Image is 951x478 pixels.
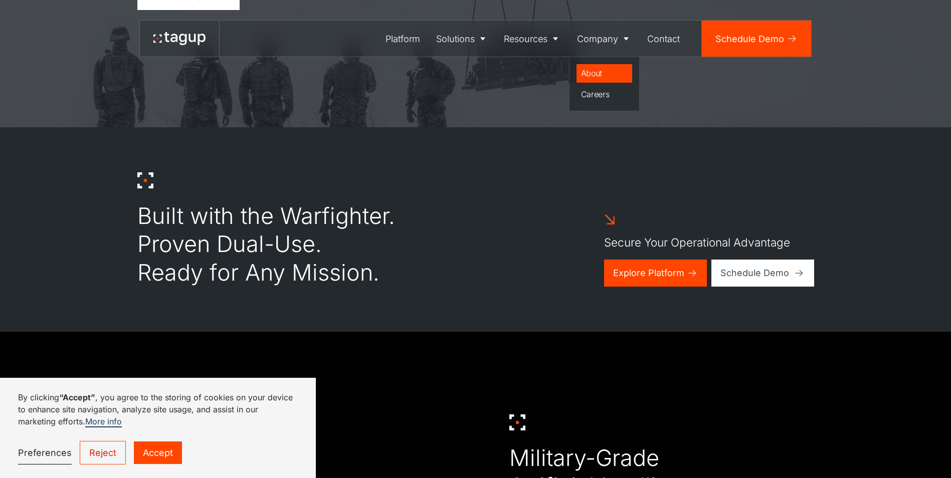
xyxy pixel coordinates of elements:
[613,266,684,280] div: Explore Platform
[702,21,811,57] a: Schedule Demo
[569,21,640,57] a: Company
[715,32,784,46] div: Schedule Demo
[604,234,790,251] p: Secure Your Operational Advantage
[496,21,569,57] a: Resources
[720,266,789,280] div: Schedule Demo
[577,32,618,46] div: Company
[581,67,628,79] div: About
[711,260,814,287] a: Schedule Demo
[137,202,395,287] div: Built with the Warfighter. Proven Dual-Use. Ready for Any Mission.
[569,57,640,111] nav: Company
[428,21,496,57] a: Solutions
[581,88,628,100] div: Careers
[647,32,680,46] div: Contact
[504,32,547,46] div: Resources
[18,391,298,427] p: By clicking , you agree to the storing of cookies on your device to enhance site navigation, anal...
[577,85,633,104] a: Careers
[134,441,182,464] a: Accept
[577,64,633,83] a: About
[640,21,688,57] a: Contact
[80,441,126,464] a: Reject
[59,392,95,402] strong: “Accept”
[386,32,420,46] div: Platform
[18,441,72,464] a: Preferences
[378,21,429,57] a: Platform
[85,416,122,427] a: More info
[436,32,475,46] div: Solutions
[604,260,707,287] a: Explore Platform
